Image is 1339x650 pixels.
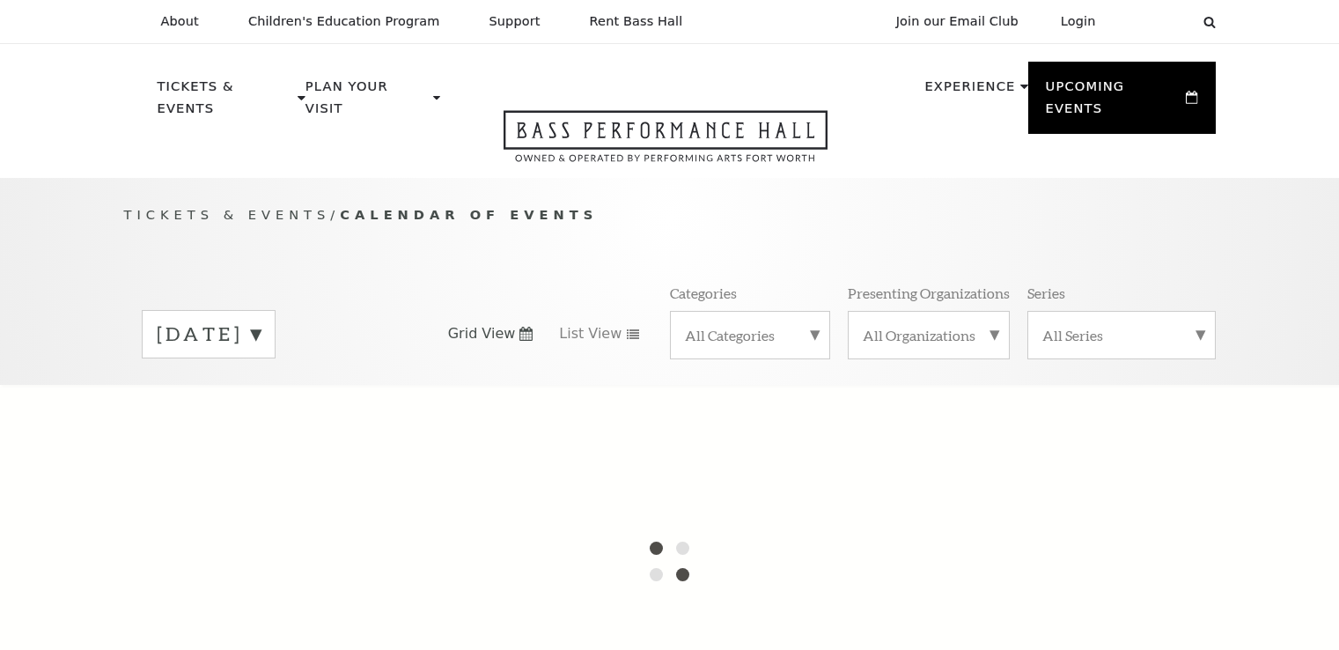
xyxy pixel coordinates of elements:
[590,14,683,29] p: Rent Bass Hall
[448,324,516,343] span: Grid View
[863,326,995,344] label: All Organizations
[1042,326,1201,344] label: All Series
[1046,76,1182,129] p: Upcoming Events
[924,76,1015,107] p: Experience
[161,14,199,29] p: About
[124,204,1216,226] p: /
[685,326,815,344] label: All Categories
[340,207,598,222] span: Calendar of Events
[848,284,1010,302] p: Presenting Organizations
[157,321,261,348] label: [DATE]
[248,14,440,29] p: Children's Education Program
[1124,13,1187,30] select: Select:
[670,284,737,302] p: Categories
[1027,284,1065,302] p: Series
[305,76,429,129] p: Plan Your Visit
[489,14,541,29] p: Support
[158,76,294,129] p: Tickets & Events
[559,324,622,343] span: List View
[124,207,331,222] span: Tickets & Events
